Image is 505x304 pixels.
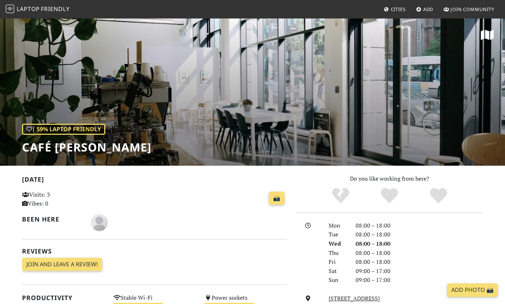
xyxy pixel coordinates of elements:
a: Add [413,3,436,16]
div: | 59% Laptop Friendly [22,124,105,135]
div: Definitely! [414,187,463,205]
a: Join Community [441,3,497,16]
span: Luciano Sousa [91,218,108,226]
a: LaptopFriendly LaptopFriendly [6,3,70,16]
div: 09:00 – 17:00 [351,267,487,276]
div: Yes [365,187,414,205]
img: blank-535327c66bd565773addf3077783bbfce4b00ec00e9fd257753287c682c7fa38.png [91,214,108,231]
div: Sat [324,267,351,276]
a: [STREET_ADDRESS] [329,294,380,302]
div: Wed [324,239,351,249]
div: Thu [324,249,351,258]
h1: café [PERSON_NAME] [22,140,151,154]
div: 08:00 – 18:00 [351,221,487,230]
span: Laptop [17,5,40,13]
a: 📸 [269,192,285,205]
a: Join and leave a review! [22,258,102,271]
h2: [DATE] [22,176,287,186]
div: Mon [324,221,351,230]
p: Visits: 3 Vibes: 0 [22,190,105,208]
div: Fri [324,257,351,267]
p: Do you like working from here? [296,174,483,183]
a: Cities [381,3,409,16]
h2: Been here [22,215,82,223]
div: 08:00 – 18:00 [351,257,487,267]
span: Friendly [41,5,69,13]
h2: Reviews [22,247,287,255]
span: Add [423,6,434,12]
div: Tue [324,230,351,239]
div: No [316,187,365,205]
span: Join Community [451,6,494,12]
div: 08:00 – 18:00 [351,239,487,249]
span: Cities [391,6,406,12]
img: LaptopFriendly [6,5,14,13]
div: Sun [324,276,351,285]
div: 08:00 – 18:00 [351,230,487,239]
div: 09:00 – 17:00 [351,276,487,285]
a: Add Photo 📸 [447,283,498,297]
h2: Productivity [22,294,105,302]
div: 08:00 – 18:00 [351,249,487,258]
